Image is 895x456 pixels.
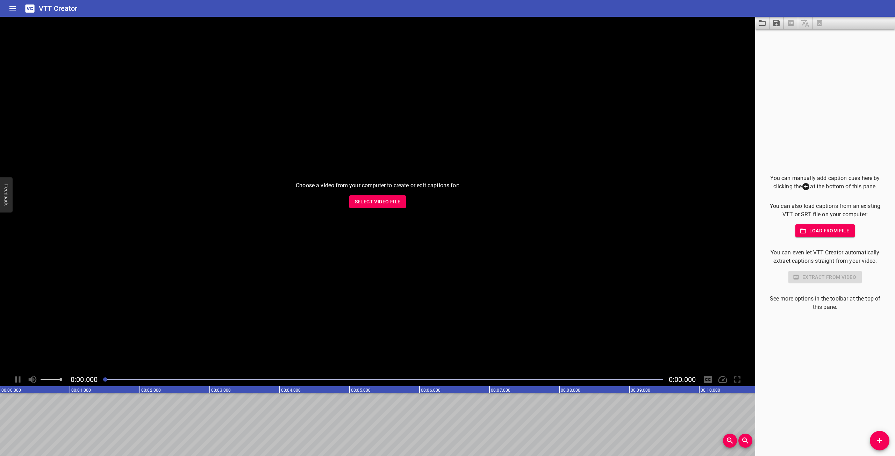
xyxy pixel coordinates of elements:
text: 00:00.000 [1,388,21,393]
svg: Save captions to file [772,19,781,27]
button: Select Video File [349,195,406,208]
svg: Load captions from file [758,19,766,27]
p: Choose a video from your computer to create or edit captions for: [296,181,459,190]
text: 00:07.000 [491,388,510,393]
p: You can even let VTT Creator automatically extract captions straight from your video: [766,248,884,265]
text: 00:04.000 [281,388,301,393]
text: 00:09.000 [631,388,650,393]
h6: VTT Creator [39,3,78,14]
text: 00:08.000 [561,388,580,393]
p: You can also load captions from an existing VTT or SRT file on your computer: [766,202,884,219]
button: Save captions to file [769,17,784,29]
button: Load from file [795,224,855,237]
div: Toggle Full Screen [731,373,744,386]
p: See more options in the toolbar at the top of this pane. [766,295,884,311]
button: Add Cue [870,431,889,450]
span: Current Time [71,375,98,384]
span: Select a video in the pane to the left, then you can automatically extract captions. [784,17,798,29]
span: Add some captions below, then you can translate them. [798,17,812,29]
button: Zoom Out [738,434,752,448]
button: Zoom In [723,434,737,448]
text: 00:02.000 [141,388,161,393]
button: Load captions from file [755,17,769,29]
text: 00:05.000 [351,388,371,393]
div: Hide/Show Captions [701,373,715,386]
p: You can manually add caption cues here by clicking the at the bottom of this pane. [766,174,884,191]
text: 00:06.000 [421,388,441,393]
span: Select Video File [355,197,401,206]
text: 00:10.000 [701,388,720,393]
text: 00:01.000 [71,388,91,393]
div: Select a video in the pane to the left to use this feature [766,271,884,284]
span: Video Duration [669,375,696,384]
span: Load from file [801,226,850,235]
div: Play progress [103,379,663,380]
div: Playback Speed [716,373,729,386]
text: 00:03.000 [211,388,231,393]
